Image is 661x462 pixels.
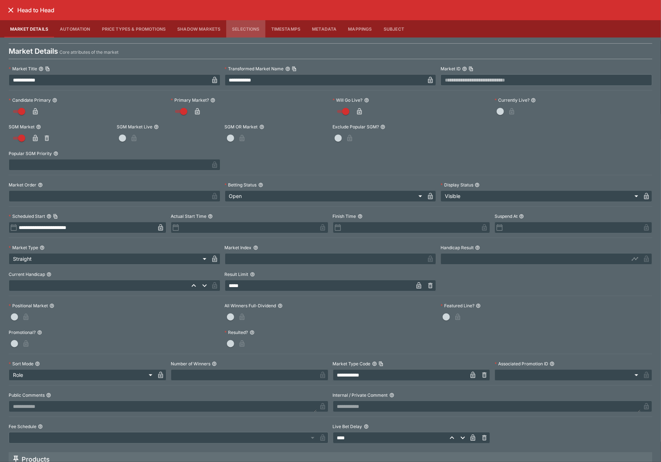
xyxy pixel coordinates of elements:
h6: Head to Head [17,6,54,14]
button: close [4,4,17,17]
p: Popular SGM Priority [9,150,52,157]
p: Live Bet Delay [333,423,362,430]
button: Transformed Market NameCopy To Clipboard [285,66,290,71]
button: Mappings [343,20,378,38]
p: Associated Promotion ID [495,361,548,367]
button: SGM OR Market [259,124,264,129]
p: Result Limit [225,271,249,277]
p: Handicap Result [441,245,474,251]
button: Currently Live? [531,98,536,103]
p: Promotional? [9,329,36,335]
button: Automation [54,20,96,38]
button: Market Type [40,245,45,250]
button: Fee Schedule [38,424,43,429]
p: Exclude Popular SGM? [332,124,379,130]
button: Market TitleCopy To Clipboard [39,66,44,71]
p: Currently Live? [495,97,530,103]
button: Positional Market [49,303,54,308]
p: SGM Market Live [117,124,152,130]
p: Current Handicap [9,271,45,277]
button: Live Bet Delay [364,424,369,429]
button: Promotional? [37,330,42,335]
p: SGM OR Market [225,124,258,130]
p: Finish Time [333,213,356,219]
button: Selections [226,20,265,38]
p: Market Type [9,245,38,251]
p: Featured Line? [441,303,474,309]
button: Copy To Clipboard [53,214,58,219]
p: Scheduled Start [9,213,45,219]
button: Shadow Markets [171,20,226,38]
p: Positional Market [9,303,48,309]
button: Market Type CodeCopy To Clipboard [372,361,377,366]
div: Role [9,369,155,381]
button: Subject [378,20,410,38]
p: Market Index [225,245,252,251]
button: Current Handicap [46,272,52,277]
button: Associated Promotion ID [550,361,555,366]
button: Primary Market? [210,98,215,103]
p: Number of Winners [171,361,210,367]
p: Betting Status [225,182,257,188]
button: Popular SGM Priority [53,151,58,156]
p: Market ID [441,66,461,72]
button: Copy To Clipboard [379,361,384,366]
button: Metadata [306,20,342,38]
button: Will Go Live? [364,98,369,103]
button: Candidate Primary [52,98,57,103]
button: Scheduled StartCopy To Clipboard [46,214,52,219]
button: Handicap Result [475,245,480,250]
p: Fee Schedule [9,423,36,430]
p: Internal / Private Comment [333,392,388,398]
p: Transformed Market Name [225,66,284,72]
button: Copy To Clipboard [45,66,50,71]
button: Display Status [475,182,480,188]
p: Public Comments [9,392,45,398]
button: Timestamps [265,20,307,38]
button: Betting Status [258,182,263,188]
button: Sort Mode [35,361,40,366]
button: Number of Winners [212,361,217,366]
p: Core attributes of the market [59,49,119,56]
button: Internal / Private Comment [389,393,394,398]
p: All Winners Full-Dividend [225,303,276,309]
button: Market IDCopy To Clipboard [462,66,467,71]
button: Market Details [4,20,54,38]
div: Open [225,190,425,202]
button: Public Comments [46,393,51,398]
button: Featured Line? [476,303,481,308]
h4: Market Details [9,47,58,56]
button: Actual Start Time [208,214,213,219]
button: SGM Market [36,124,41,129]
p: Market Title [9,66,37,72]
button: Result Limit [250,272,255,277]
p: Actual Start Time [171,213,206,219]
button: Exclude Popular SGM? [380,124,385,129]
p: Resulted? [225,329,248,335]
p: Will Go Live? [333,97,363,103]
p: Primary Market? [171,97,209,103]
button: SGM Market Live [154,124,159,129]
div: Visible [441,190,641,202]
button: Market Index [253,245,258,250]
p: Sort Mode [9,361,34,367]
p: Suspend At [495,213,518,219]
p: Candidate Primary [9,97,51,103]
button: Resulted? [250,330,255,335]
p: SGM Market [9,124,35,130]
div: Straight [9,253,209,265]
button: Suspend At [519,214,524,219]
button: Copy To Clipboard [469,66,474,71]
p: Display Status [441,182,473,188]
p: Market Order [9,182,36,188]
button: Price Types & Promotions [96,20,172,38]
button: Copy To Clipboard [292,66,297,71]
button: Finish Time [358,214,363,219]
p: Market Type Code [333,361,371,367]
button: All Winners Full-Dividend [278,303,283,308]
button: Market Order [38,182,43,188]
